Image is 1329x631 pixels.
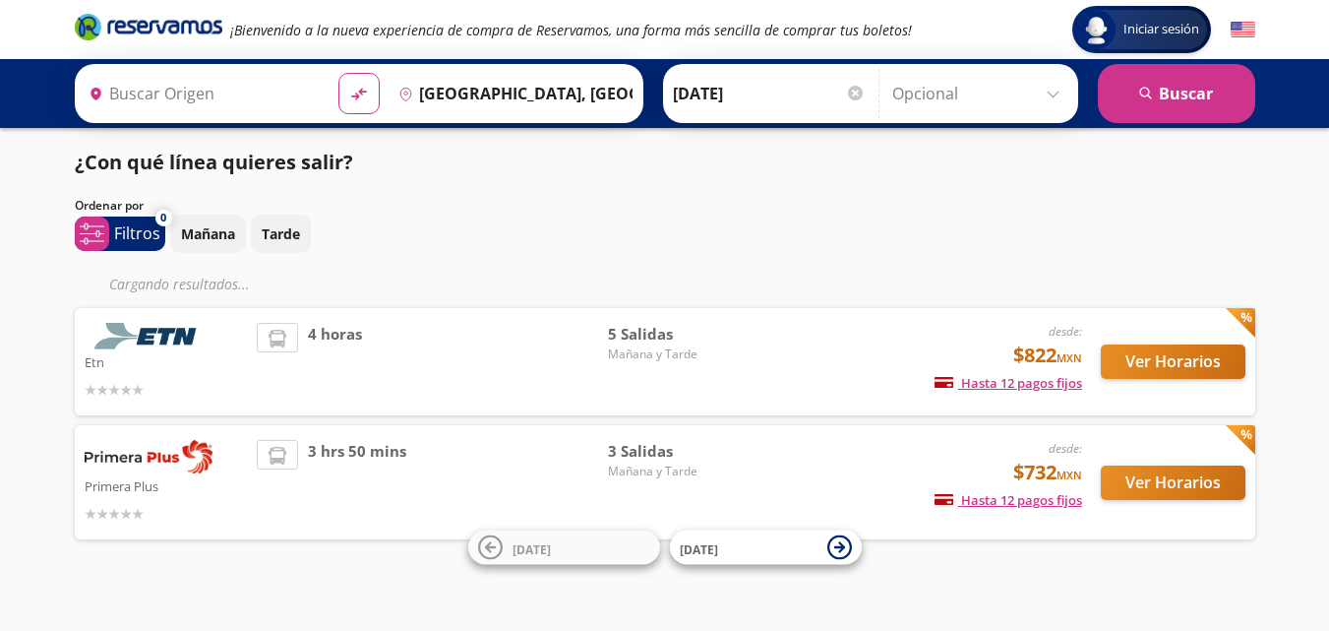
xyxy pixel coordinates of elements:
span: $822 [1013,341,1082,370]
span: Iniciar sesión [1116,20,1207,39]
p: Tarde [262,223,300,244]
span: [DATE] [680,540,718,557]
input: Buscar Origen [81,69,323,118]
img: Primera Plus [85,440,212,473]
em: desde: [1049,323,1082,340]
span: 3 hrs 50 mins [308,440,406,525]
span: [DATE] [513,540,551,557]
span: 4 horas [308,323,362,401]
span: Mañana y Tarde [608,463,746,480]
i: Brand Logo [75,12,222,41]
p: Filtros [114,221,160,245]
em: desde: [1049,440,1082,457]
button: [DATE] [670,531,862,565]
span: Hasta 12 pagos fijos [935,491,1082,509]
small: MXN [1057,468,1082,482]
span: Mañana y Tarde [608,346,746,363]
input: Buscar Destino [391,69,633,118]
img: Etn [85,323,212,349]
em: Cargando resultados ... [109,275,250,293]
button: Buscar [1098,64,1255,123]
button: English [1231,18,1255,42]
a: Brand Logo [75,12,222,47]
span: Hasta 12 pagos fijos [935,374,1082,392]
button: Ver Horarios [1101,466,1245,500]
span: $732 [1013,458,1082,487]
small: MXN [1057,350,1082,365]
p: ¿Con qué línea quieres salir? [75,148,353,177]
button: 0Filtros [75,217,165,251]
span: 0 [160,210,166,226]
p: Ordenar por [75,197,144,215]
p: Mañana [181,223,235,244]
p: Primera Plus [85,473,248,497]
button: Tarde [251,215,311,253]
input: Opcional [892,69,1068,118]
p: Etn [85,349,248,373]
input: Elegir Fecha [673,69,866,118]
span: 3 Salidas [608,440,746,463]
button: Mañana [170,215,246,253]
button: Ver Horarios [1101,345,1245,379]
span: 5 Salidas [608,323,746,346]
button: [DATE] [468,531,660,565]
em: ¡Bienvenido a la nueva experiencia de compra de Reservamos, una forma más sencilla de comprar tus... [230,21,912,39]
